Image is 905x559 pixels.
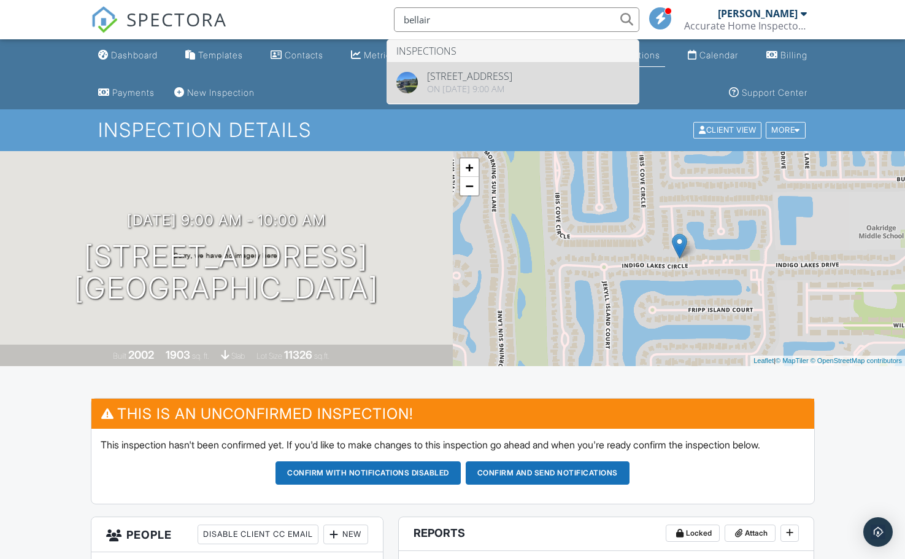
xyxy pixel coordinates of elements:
[724,82,812,104] a: Support Center
[91,399,814,429] h3: This is an Unconfirmed Inspection!
[693,122,761,139] div: Client View
[284,348,312,361] div: 11326
[427,84,512,94] div: On [DATE] 9:00 am
[127,212,326,229] h3: [DATE] 9:00 am - 10:00 am
[112,87,155,98] div: Payments
[266,44,328,67] a: Contacts
[231,351,245,361] span: slab
[101,438,805,451] p: This inspection hasn't been confirmed yet. If you'd like to make changes to this inspection go ah...
[811,357,902,364] a: © OpenStreetMap contributors
[323,525,368,544] div: New
[460,177,479,195] a: Zoom out
[466,461,630,485] button: Confirm and send notifications
[113,351,126,361] span: Built
[169,82,260,104] a: New Inspection
[275,461,461,485] button: Confirm with notifications disabled
[718,7,798,20] div: [PERSON_NAME]
[198,50,243,60] div: Templates
[192,351,209,361] span: sq. ft.
[180,44,248,67] a: Templates
[460,158,479,177] a: Zoom in
[91,517,383,552] h3: People
[93,44,163,67] a: Dashboard
[742,87,807,98] div: Support Center
[187,87,255,98] div: New Inspection
[93,82,160,104] a: Payments
[683,44,743,67] a: Calendar
[699,50,738,60] div: Calendar
[427,71,512,81] div: [STREET_ADDRESS]
[98,119,806,141] h1: Inspection Details
[387,62,639,103] a: [STREET_ADDRESS] On [DATE] 9:00 am
[198,525,318,544] div: Disable Client CC Email
[387,40,639,62] li: Inspections
[684,20,807,32] div: Accurate Home Inspectors of Florida
[776,357,809,364] a: © MapTiler
[863,517,893,547] div: Open Intercom Messenger
[111,50,158,60] div: Dashboard
[126,6,227,32] span: SPECTORA
[761,44,812,67] a: Billing
[394,7,639,32] input: Search everything...
[692,125,764,134] a: Client View
[750,356,905,366] div: |
[753,357,774,364] a: Leaflet
[166,348,190,361] div: 1903
[766,122,806,139] div: More
[256,351,282,361] span: Lot Size
[91,6,118,33] img: The Best Home Inspection Software - Spectora
[91,17,227,42] a: SPECTORA
[364,50,396,60] div: Metrics
[780,50,807,60] div: Billing
[128,348,154,361] div: 2002
[396,72,418,93] img: 9542138%2Fcover_photos%2FTFVejKPR8jKN9QdOMxMg%2Foriginal.jpeg
[74,240,379,305] h1: [STREET_ADDRESS] [GEOGRAPHIC_DATA]
[314,351,329,361] span: sq.ft.
[346,44,401,67] a: Metrics
[285,50,323,60] div: Contacts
